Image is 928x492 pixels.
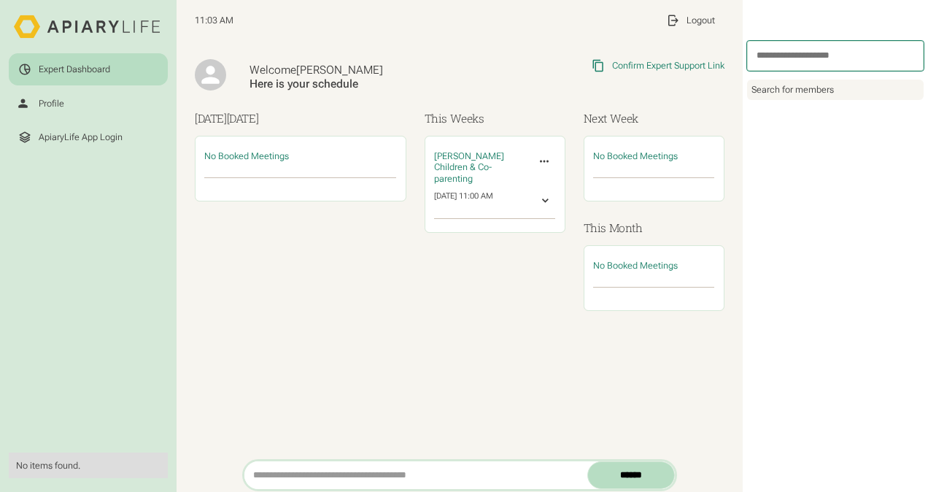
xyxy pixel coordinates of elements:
[434,161,492,184] span: Children & Co-parenting
[425,110,565,127] h3: This Weeks
[593,260,678,271] span: No Booked Meetings
[296,64,383,77] span: [PERSON_NAME]
[39,64,110,75] div: Expert Dashboard
[9,121,167,153] a: ApiaryLife App Login
[195,15,233,26] span: 11:03 AM
[227,111,259,126] span: [DATE]
[687,15,715,26] div: Logout
[250,64,485,77] div: Welcome
[657,4,724,36] a: Logout
[204,150,289,161] span: No Booked Meetings
[584,110,724,127] h3: Next Week
[747,80,924,100] div: Search for members
[9,53,167,85] a: Expert Dashboard
[9,88,167,119] a: Profile
[16,460,160,472] div: No items found.
[612,60,724,72] div: Confirm Expert Support Link
[250,77,485,91] div: Here is your schedule
[434,191,493,212] div: [DATE] 11:00 AM
[584,220,724,237] h3: This Month
[39,98,64,109] div: Profile
[593,150,678,161] span: No Booked Meetings
[434,150,504,161] span: [PERSON_NAME]
[39,131,123,143] div: ApiaryLife App Login
[195,110,406,127] h3: [DATE]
